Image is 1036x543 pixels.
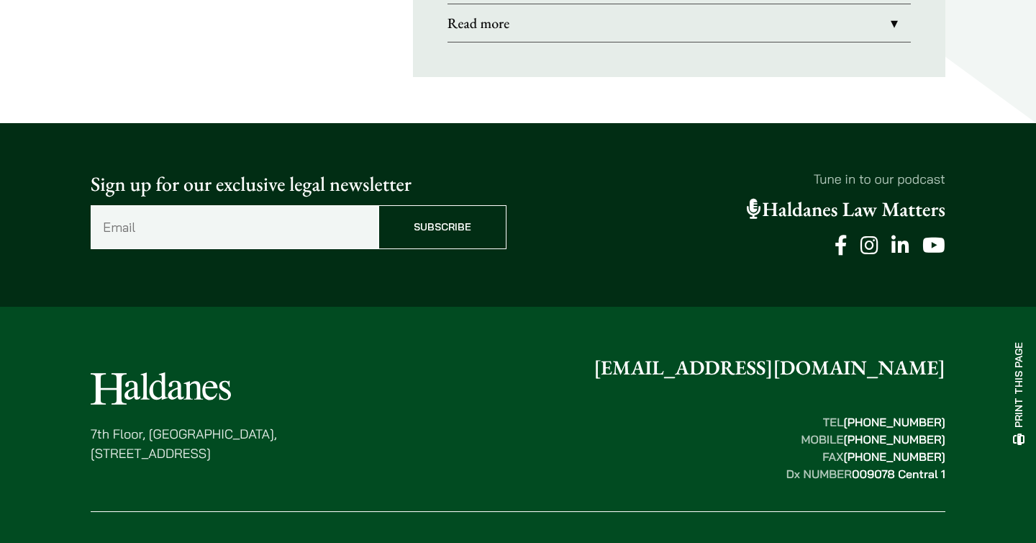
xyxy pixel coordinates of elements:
[378,205,506,249] input: Subscribe
[447,4,911,42] a: Read more
[843,432,945,446] mark: [PHONE_NUMBER]
[786,415,945,481] strong: TEL MOBILE FAX Dx NUMBER
[747,197,945,223] a: Haldanes Law Matters
[91,169,506,199] p: Sign up for our exclusive legal newsletter
[91,424,277,463] p: 7th Floor, [GEOGRAPHIC_DATA], [STREET_ADDRESS]
[594,355,945,381] a: [EMAIL_ADDRESS][DOMAIN_NAME]
[852,467,945,481] mark: 009078 Central 1
[91,372,231,405] img: Logo of Haldanes
[843,415,945,429] mark: [PHONE_NUMBER]
[843,449,945,464] mark: [PHONE_NUMBER]
[530,169,945,189] p: Tune in to our podcast
[91,205,378,249] input: Email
